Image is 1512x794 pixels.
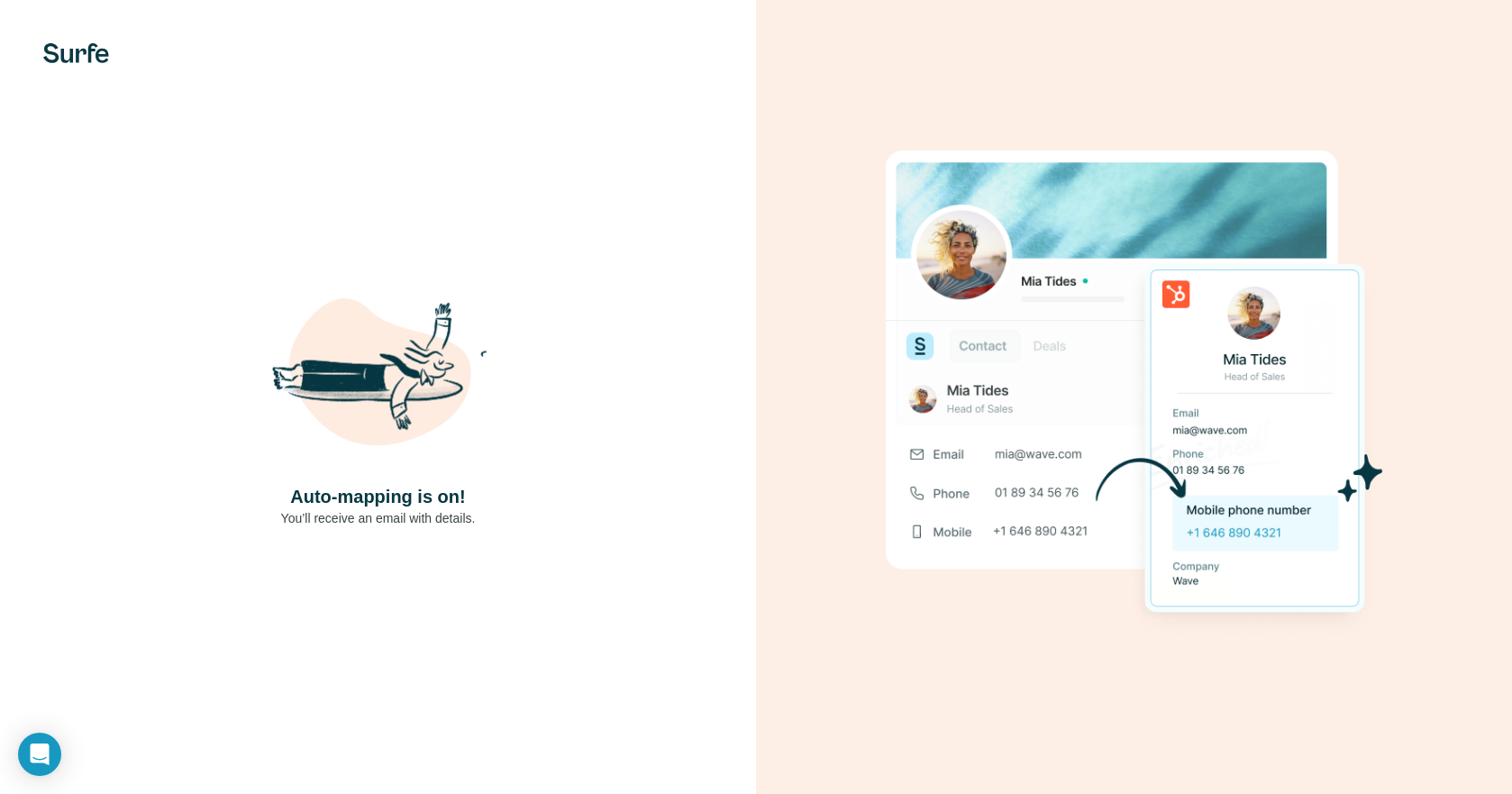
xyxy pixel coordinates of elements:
img: Surfe's logo [43,43,109,63]
p: You’ll receive an email with details. [281,509,476,527]
div: Open Intercom Messenger [18,733,61,776]
h4: Auto-mapping is on! [290,484,465,509]
img: Shaka Illustration [270,268,487,484]
img: Download Success [886,151,1383,643]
